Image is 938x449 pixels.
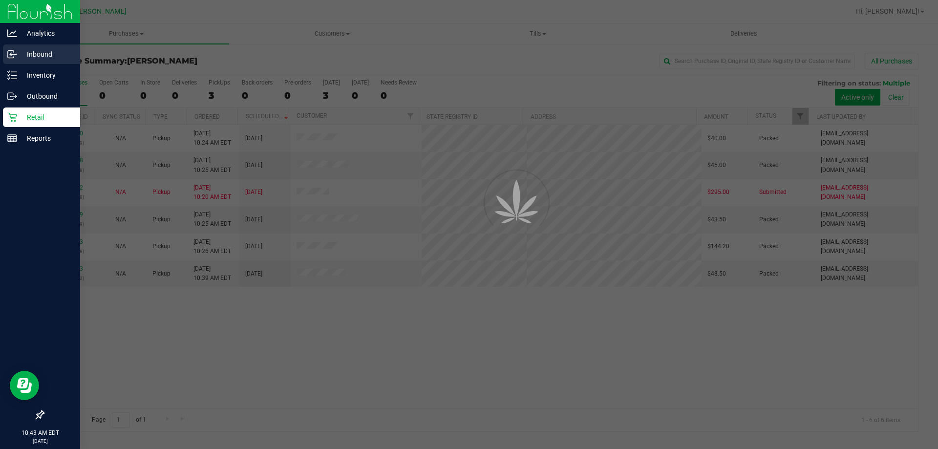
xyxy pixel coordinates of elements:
[7,28,17,38] inline-svg: Analytics
[17,27,76,39] p: Analytics
[7,49,17,59] inline-svg: Inbound
[17,69,76,81] p: Inventory
[10,371,39,400] iframe: Resource center
[4,437,76,445] p: [DATE]
[17,90,76,102] p: Outbound
[7,112,17,122] inline-svg: Retail
[7,133,17,143] inline-svg: Reports
[17,111,76,123] p: Retail
[17,132,76,144] p: Reports
[7,91,17,101] inline-svg: Outbound
[4,428,76,437] p: 10:43 AM EDT
[17,48,76,60] p: Inbound
[7,70,17,80] inline-svg: Inventory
